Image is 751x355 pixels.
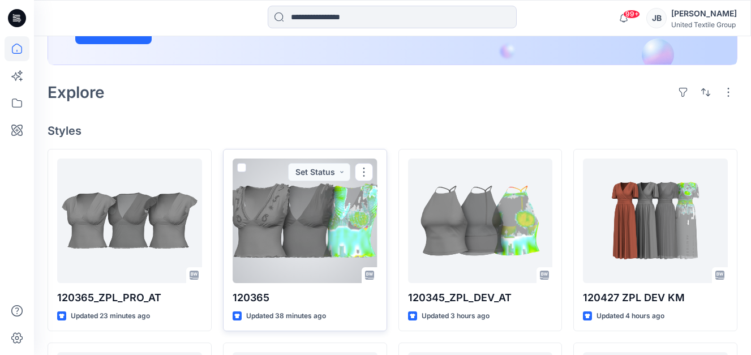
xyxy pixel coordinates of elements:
[646,8,667,28] div: JB
[596,310,664,322] p: Updated 4 hours ago
[48,83,105,101] h2: Explore
[583,290,728,306] p: 120427 ZPL DEV KM
[583,159,728,283] a: 120427 ZPL DEV KM
[671,20,737,29] div: United Textile Group
[422,310,490,322] p: Updated 3 hours ago
[57,159,202,283] a: 120365_ZPL_PRO_AT
[408,159,553,283] a: 120345_ZPL_DEV_AT
[48,124,737,138] h4: Styles
[671,7,737,20] div: [PERSON_NAME]
[246,310,326,322] p: Updated 38 minutes ago
[408,290,553,306] p: 120345_ZPL_DEV_AT
[233,290,377,306] p: 120365
[623,10,640,19] span: 99+
[233,159,377,283] a: 120365
[71,310,150,322] p: Updated 23 minutes ago
[57,290,202,306] p: 120365_ZPL_PRO_AT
